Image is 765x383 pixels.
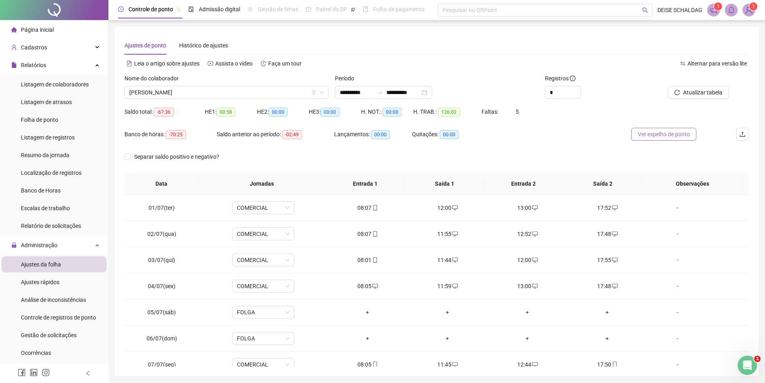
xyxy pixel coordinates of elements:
span: youtube [208,61,213,66]
span: Controle de ponto [129,6,173,12]
span: pushpin [176,7,181,12]
span: Relatórios [21,62,46,68]
sup: 1 [714,2,722,10]
span: book [363,6,368,12]
span: Folha de pagamento [373,6,424,12]
span: 02/07(qua) [147,231,176,237]
span: filter [311,90,316,95]
span: desktop [451,362,458,367]
th: Observações [642,173,743,195]
span: 1 [754,356,761,362]
div: 08:07 [334,203,401,212]
div: 08:05 [334,282,401,291]
th: Data [124,173,198,195]
th: Jornadas [198,173,326,195]
span: Relatório de solicitações [21,223,81,229]
span: Leia o artigo sobre ajustes [134,60,200,67]
div: 08:01 [334,256,401,264]
span: desktop [531,362,538,367]
div: 11:45 [414,360,481,369]
button: Ver espelho de ponto [631,128,696,141]
span: 07/07(seg) [148,361,176,368]
div: Saldo total: [124,107,205,117]
span: Listagem de atrasos [21,99,72,105]
div: - [654,256,701,264]
span: 00:00 [383,108,402,117]
label: Período [335,74,359,83]
span: 126:02 [438,108,460,117]
span: desktop [611,257,618,263]
span: -67:36 [154,108,174,117]
span: 04/07(sex) [148,283,175,289]
span: Gestão de férias [258,6,298,12]
div: 08:05 [334,360,401,369]
span: Ajustes rápidos [21,279,59,285]
div: - [654,334,701,343]
span: Listagem de registros [21,134,75,141]
span: Administração [21,242,57,248]
div: 11:44 [414,256,481,264]
span: search [642,7,648,13]
div: - [654,229,701,238]
span: -70:25 [166,130,186,139]
span: Listagem de colaboradores [21,81,89,88]
div: - [654,308,701,317]
span: upload [739,131,746,137]
div: H. NOT.: [361,107,413,117]
div: 17:48 [574,229,641,238]
span: 00:00 [371,130,390,139]
span: Banco de Horas [21,187,61,194]
th: Entrada 2 [484,173,563,195]
div: - [654,360,701,369]
div: Lançamentos: [334,130,412,139]
span: sun [247,6,253,12]
span: lock [11,242,17,248]
span: Análise de inconsistências [21,297,86,303]
div: 17:55 [574,256,641,264]
span: Alternar para versão lite [687,60,747,67]
span: desktop [451,205,458,211]
span: linkedin [30,369,38,377]
div: 12:00 [414,203,481,212]
span: COMERCIAL [237,358,290,371]
span: 00:58 [216,108,235,117]
div: Quitações: [412,130,490,139]
div: 12:44 [494,360,561,369]
div: + [494,308,561,317]
label: Nome do colaborador [124,74,184,83]
span: 1 [752,4,755,9]
span: swap [680,61,685,66]
span: desktop [451,257,458,263]
div: + [334,308,401,317]
span: Faltas: [481,109,500,115]
div: + [414,308,481,317]
span: 00:00 [320,108,339,117]
div: - [654,203,701,212]
span: Ajustes da folha [21,261,61,268]
span: Histórico de ajustes [179,42,228,49]
span: desktop [611,231,618,237]
span: notification [710,6,717,14]
span: file [11,62,17,68]
div: HE 3: [309,107,361,117]
div: - [654,282,701,291]
span: Ocorrências [21,350,51,356]
th: Entrada 1 [326,173,405,195]
sup: Atualize o seu contato no menu Meus Dados [749,2,757,10]
div: 17:50 [574,360,641,369]
span: Localização de registros [21,170,82,176]
span: Cadastros [21,44,47,51]
span: Controle de registros de ponto [21,314,96,321]
div: + [414,334,481,343]
span: Assista o vídeo [215,60,253,67]
span: desktop [531,231,538,237]
span: COMERCIAL [237,280,290,292]
span: desktop [371,283,378,289]
span: mobile [611,362,618,367]
span: Ajustes de ponto [124,42,166,49]
span: 00:00 [269,108,288,117]
span: desktop [611,283,618,289]
span: mobile [371,231,378,237]
span: facebook [18,369,26,377]
div: 13:00 [494,282,561,291]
